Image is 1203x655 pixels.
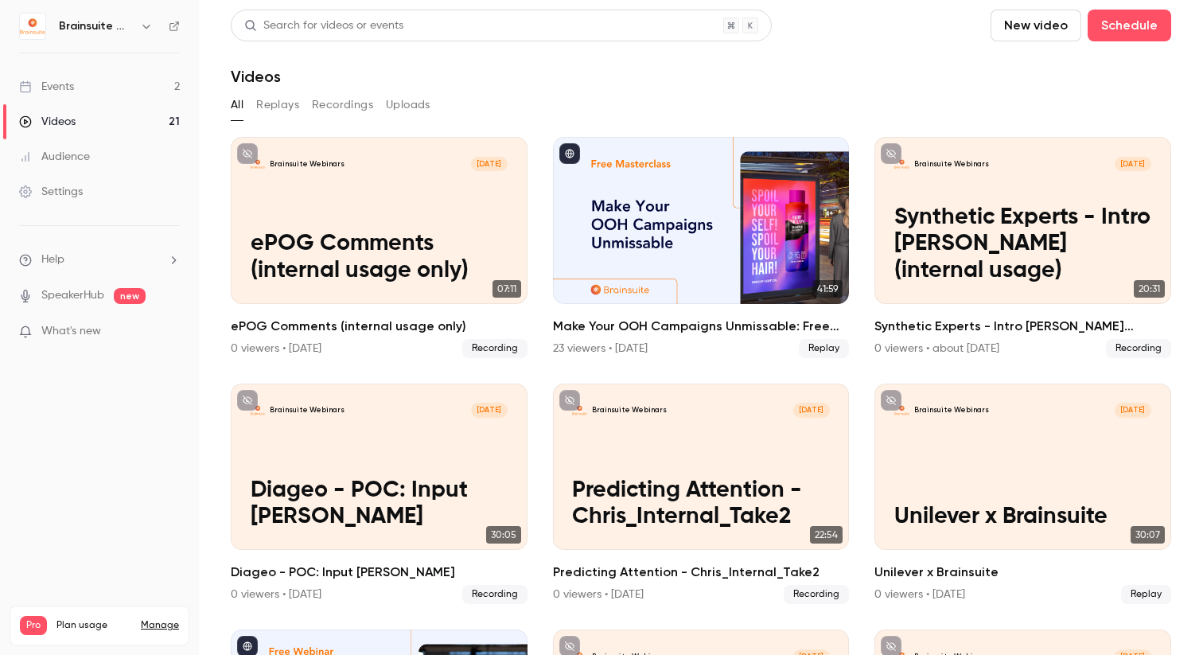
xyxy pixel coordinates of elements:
[894,504,1151,530] p: Unilever x Brainsuite
[592,405,667,415] p: Brainsuite Webinars
[231,587,321,602] div: 0 viewers • [DATE]
[793,403,830,417] span: [DATE]
[56,619,131,632] span: Plan usage
[462,339,528,358] span: Recording
[256,92,299,118] button: Replays
[810,526,843,544] span: 22:54
[19,149,90,165] div: Audience
[1121,585,1171,604] span: Replay
[19,79,74,95] div: Events
[874,137,1171,358] li: Synthetic Experts - Intro Chris (internal usage)
[784,585,849,604] span: Recording
[553,587,644,602] div: 0 viewers • [DATE]
[19,184,83,200] div: Settings
[231,341,321,357] div: 0 viewers • [DATE]
[471,157,508,171] span: [DATE]
[881,390,901,411] button: unpublished
[1115,157,1151,171] span: [DATE]
[270,405,345,415] p: Brainsuite Webinars
[1131,526,1165,544] span: 30:07
[237,143,258,164] button: unpublished
[874,587,965,602] div: 0 viewers • [DATE]
[41,251,64,268] span: Help
[874,384,1171,605] li: Unilever x Brainsuite
[231,137,528,358] a: ePOG Comments (internal usage only)Brainsuite Webinars[DATE]ePOG Comments (internal usage only)07...
[914,159,989,170] p: Brainsuite Webinars
[486,526,521,544] span: 30:05
[874,317,1171,336] h2: Synthetic Experts - Intro [PERSON_NAME] (internal usage)
[41,287,104,304] a: SpeakerHub
[874,137,1171,358] a: Synthetic Experts - Intro Chris (internal usage)Brainsuite Webinars[DATE]Synthetic Experts - Intr...
[1134,280,1165,298] span: 20:31
[20,14,45,39] img: Brainsuite Webinars
[161,325,180,339] iframe: Noticeable Trigger
[559,390,580,411] button: unpublished
[462,585,528,604] span: Recording
[471,403,508,417] span: [DATE]
[251,478,508,531] p: Diageo - POC: Input [PERSON_NAME]
[894,205,1151,284] p: Synthetic Experts - Intro [PERSON_NAME] (internal usage)
[874,563,1171,582] h2: Unilever x Brainsuite
[553,341,648,357] div: 23 viewers • [DATE]
[553,137,850,358] a: 41:59Make Your OOH Campaigns Unmissable: Free Masterclass23 viewers • [DATE]Replay
[1115,403,1151,417] span: [DATE]
[559,143,580,164] button: published
[553,384,850,605] a: Predicting Attention - Chris_Internal_Take2Brainsuite Webinars[DATE]Predicting Attention - Chris_...
[386,92,430,118] button: Uploads
[1106,339,1171,358] span: Recording
[270,159,345,170] p: Brainsuite Webinars
[19,114,76,130] div: Videos
[874,341,999,357] div: 0 viewers • about [DATE]
[1088,10,1171,41] button: Schedule
[231,10,1171,645] section: Videos
[799,339,849,358] span: Replay
[59,18,134,34] h6: Brainsuite Webinars
[231,563,528,582] h2: Diageo - POC: Input [PERSON_NAME]
[553,563,850,582] h2: Predicting Attention - Chris_Internal_Take2
[19,251,180,268] li: help-dropdown-opener
[244,18,403,34] div: Search for videos or events
[231,384,528,605] li: Diageo - POC: Input Chris
[231,384,528,605] a: Diageo - POC: Input ChrisBrainsuite Webinars[DATE]Diageo - POC: Input [PERSON_NAME]30:05Diageo - ...
[914,405,989,415] p: Brainsuite Webinars
[231,67,281,86] h1: Videos
[812,280,843,298] span: 41:59
[141,619,179,632] a: Manage
[231,92,243,118] button: All
[553,384,850,605] li: Predicting Attention - Chris_Internal_Take2
[231,317,528,336] h2: ePOG Comments (internal usage only)
[881,143,901,164] button: unpublished
[114,288,146,304] span: new
[553,137,850,358] li: Make Your OOH Campaigns Unmissable: Free Masterclass
[553,317,850,336] h2: Make Your OOH Campaigns Unmissable: Free Masterclass
[231,137,528,358] li: ePOG Comments (internal usage only)
[237,390,258,411] button: unpublished
[251,231,508,284] p: ePOG Comments (internal usage only)
[572,478,829,531] p: Predicting Attention - Chris_Internal_Take2
[991,10,1081,41] button: New video
[492,280,521,298] span: 07:11
[874,384,1171,605] a: Unilever x BrainsuiteBrainsuite Webinars[DATE]Unilever x Brainsuite30:07Unilever x Brainsuite0 vi...
[312,92,373,118] button: Recordings
[20,616,47,635] span: Pro
[41,323,101,340] span: What's new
